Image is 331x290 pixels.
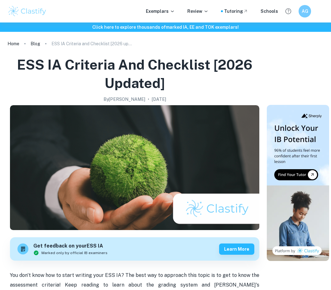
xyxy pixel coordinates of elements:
[146,8,175,15] p: Exemplars
[51,40,132,47] p: ESS IA Criteria and Checklist [2026 updated]
[219,243,254,255] button: Learn more
[187,8,209,15] p: Review
[31,39,40,48] a: Blog
[299,5,311,17] button: AG
[7,39,19,48] a: Home
[7,5,47,17] img: Clastify logo
[33,242,108,250] h6: Get feedback on your ESS IA
[10,56,259,92] h1: ESS IA Criteria and Checklist [2026 updated]
[152,96,166,103] h2: [DATE]
[267,105,329,261] img: Thumbnail
[10,237,259,261] a: Get feedback on yourESS IAMarked only by official IB examinersLearn more
[283,6,294,17] button: Help and Feedback
[10,105,259,230] img: ESS IA Criteria and Checklist [2026 updated] cover image
[224,8,248,15] a: Tutoring
[103,96,145,103] h2: By [PERSON_NAME]
[41,250,108,256] span: Marked only by official IB examiners
[301,8,309,15] h6: AG
[261,8,278,15] a: Schools
[148,96,149,103] p: •
[1,24,330,31] h6: Click here to explore thousands of marked IA, EE and TOK exemplars !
